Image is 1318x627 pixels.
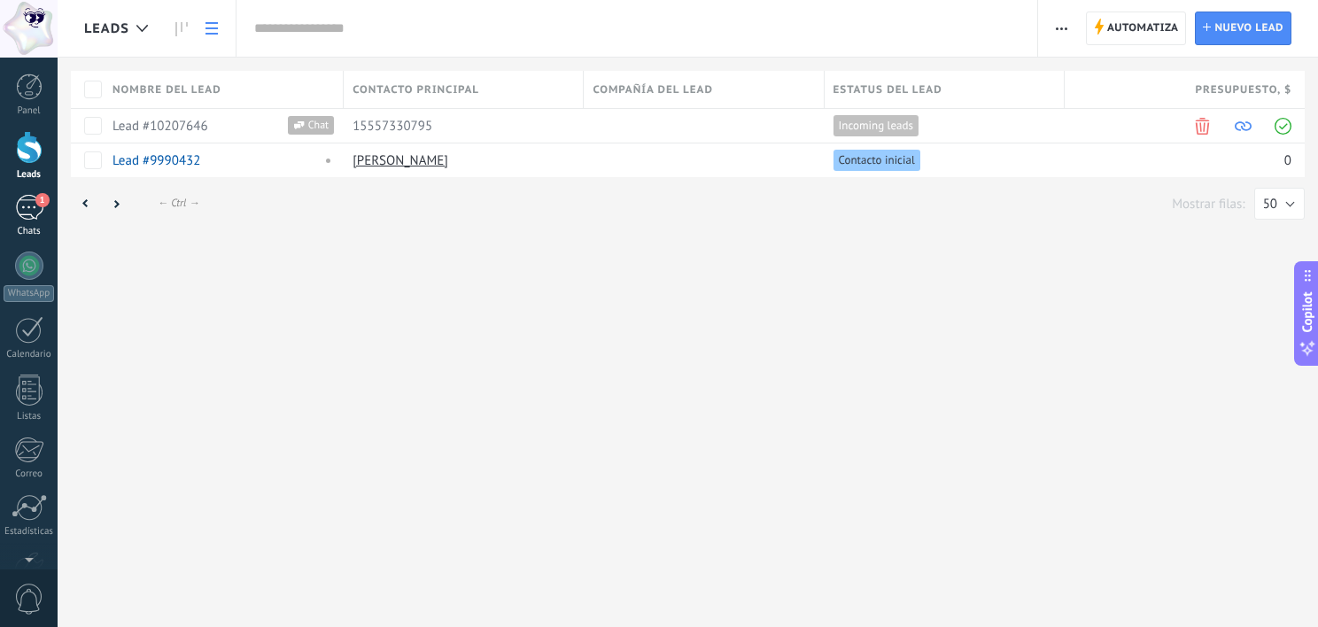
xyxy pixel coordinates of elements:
[839,152,915,168] span: Contacto inicial
[305,116,334,135] span: Chat
[353,118,432,135] span: 15557330795
[167,12,197,46] a: Leads
[4,468,55,480] div: Correo
[4,226,55,237] div: Chats
[839,118,913,134] span: Incoming leads
[1195,12,1291,45] a: Nuevo lead
[1086,12,1187,45] a: Automatiza
[1195,81,1291,98] span: Presupuesto , $
[833,81,942,98] span: Estatus del lead
[4,411,55,422] div: Listas
[1107,12,1179,44] span: Automatiza
[197,12,227,46] a: Lista
[35,193,50,207] span: 1
[4,105,55,117] div: Panel
[1299,292,1316,333] span: Copilot
[4,285,54,302] div: WhatsApp
[4,526,55,538] div: Estadísticas
[1254,188,1305,220] button: 50
[353,152,448,169] a: [PERSON_NAME]
[112,152,200,169] a: Lead #9990432
[344,109,575,143] div: [object Object]
[1263,196,1277,213] span: 50
[1172,196,1244,213] p: Mostrar filas:
[4,349,55,360] div: Calendario
[1284,152,1291,169] span: 0
[112,118,208,135] a: Lead #10207646
[593,81,713,98] span: Compañía del lead
[353,81,479,98] span: Contacto principal
[84,20,129,37] span: Leads
[112,81,221,98] span: Nombre del lead
[4,169,55,181] div: Leads
[1049,12,1074,45] button: Más
[158,197,199,210] div: ← Ctrl →
[1214,12,1283,44] span: Nuevo lead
